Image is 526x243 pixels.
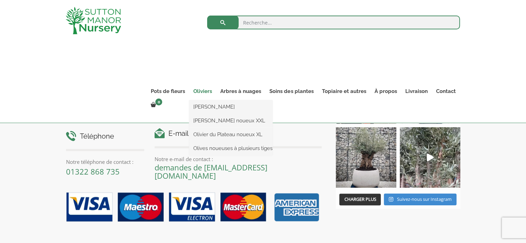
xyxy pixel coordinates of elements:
font: Charger plus [344,196,376,202]
svg: Instagram [389,197,393,202]
font: Olivier du Plateau noueux XL [193,131,262,138]
a: Oliviers [189,86,216,96]
font: [PERSON_NAME] noueux XXL [193,118,265,124]
input: Recherche... [207,16,460,29]
button: Charger plus [339,194,381,205]
font: Suivez-nous sur Instagram [397,196,452,202]
a: Jouer [400,127,460,188]
font: Notre e-mail de contact : [155,156,213,162]
img: Découvrez cette beauté que nous avons mise en pot dans notre pépinière aujourd'hui ❤️‍🔥 Un immens... [336,127,396,188]
svg: Jouer [427,153,434,161]
a: Olivier du Plateau noueux XL [189,129,273,140]
a: [PERSON_NAME] noueux XXL [189,115,273,126]
font: Pots de fleurs [151,88,185,94]
img: logo [66,7,121,34]
a: 0 [147,100,164,110]
font: À propos [374,88,397,94]
a: Soins des plantes [265,86,317,96]
font: [PERSON_NAME] [193,104,235,110]
a: 01322 868 735 [66,166,120,177]
font: 0 [158,100,160,104]
font: Livraison [405,88,427,94]
img: payment-options.png [61,188,322,226]
font: Notre téléphone de contact : [66,158,133,165]
font: Olives noueuses à plusieurs tiges [193,145,273,151]
a: À propos [370,86,401,96]
a: [PERSON_NAME] [189,102,273,112]
font: Topiaire et autres [322,88,366,94]
a: Instagram Suivez-nous sur Instagram [384,194,456,205]
a: demandes de [EMAIL_ADDRESS][DOMAIN_NAME] [155,162,267,181]
font: Soins des plantes [269,88,313,94]
a: Olives noueuses à plusieurs tiges [189,143,273,153]
img: Nouveautés lundi matin de magnifiques oliviers 🤩🤩 Il fait beau cet été, tant mieux pour les plant... [400,127,460,188]
font: Oliviers [193,88,212,94]
font: Contact [436,88,455,94]
a: Livraison [401,86,432,96]
font: Téléphone [80,132,114,140]
a: Contact [432,86,460,96]
font: Arbres à nuages [220,88,261,94]
font: E-mail [168,129,188,138]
